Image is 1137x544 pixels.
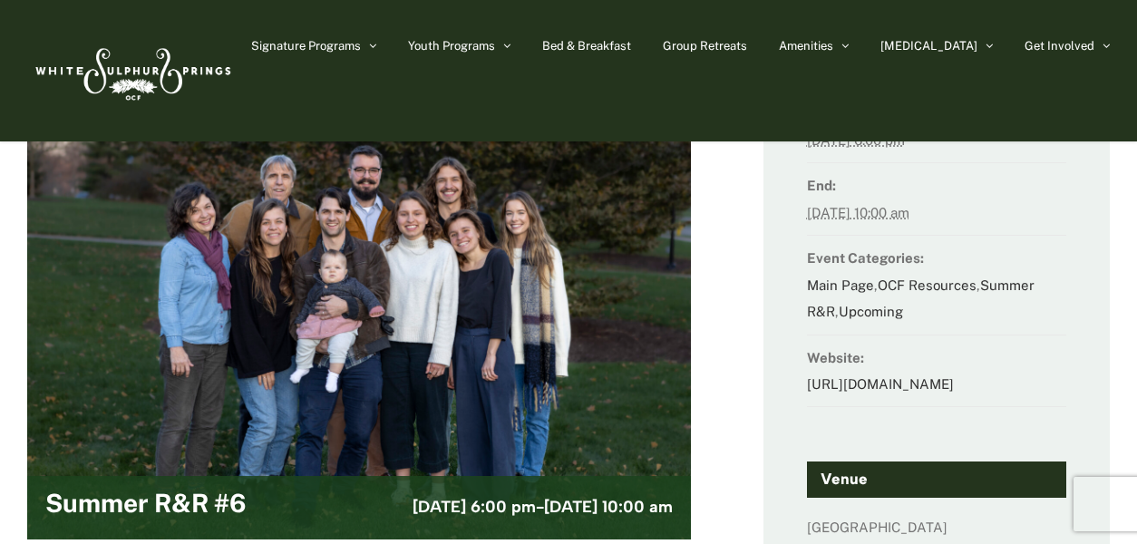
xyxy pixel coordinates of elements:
[45,490,247,526] h2: Summer R&R #6
[663,40,747,52] span: Group Retreats
[878,277,977,293] a: OCF Resources
[27,28,236,113] img: White Sulphur Springs Logo
[544,497,673,517] span: [DATE] 10:00 am
[413,495,673,520] h3: -
[807,272,1067,335] dd: , , ,
[807,277,874,293] a: Main Page
[839,304,903,319] a: Upcoming
[1025,40,1094,52] span: Get Involved
[542,40,631,52] span: Bed & Breakfast
[807,172,1067,199] dt: End:
[413,497,536,517] span: [DATE] 6:00 pm
[880,40,977,52] span: [MEDICAL_DATA]
[807,245,1067,271] dt: Event Categories:
[807,205,909,220] abbr: 2025-07-18
[408,40,495,52] span: Youth Programs
[807,461,1067,498] h4: Venue
[807,345,1067,371] dt: Website:
[251,40,361,52] span: Signature Programs
[807,376,954,392] a: [URL][DOMAIN_NAME]
[779,40,833,52] span: Amenities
